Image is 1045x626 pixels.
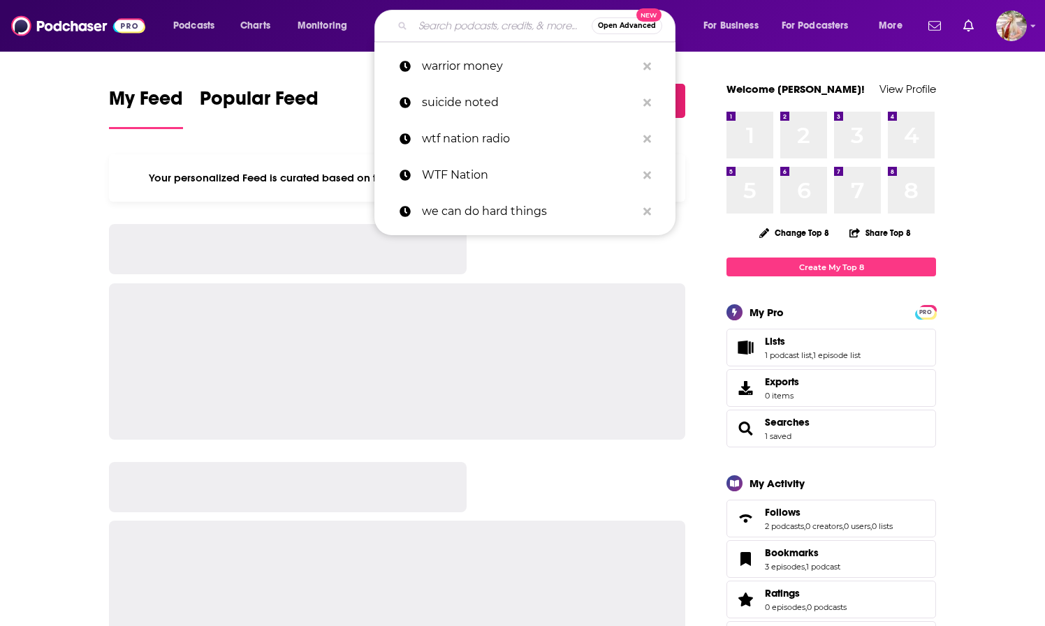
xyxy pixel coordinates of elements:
[842,521,844,531] span: ,
[200,87,319,129] a: Popular Feed
[109,154,685,202] div: Your personalized Feed is curated based on the Podcasts, Creators, Users, and Lists that you Follow.
[806,562,840,572] a: 1 podcast
[598,22,656,29] span: Open Advanced
[765,375,799,388] span: Exports
[765,562,805,572] a: 3 episodes
[872,521,893,531] a: 0 lists
[807,602,847,612] a: 0 podcasts
[750,477,805,490] div: My Activity
[726,500,936,537] span: Follows
[374,157,675,193] a: WTF Nation
[731,590,759,609] a: Ratings
[422,84,636,121] p: suicide noted
[923,14,947,38] a: Show notifications dropdown
[109,87,183,129] a: My Feed
[726,369,936,407] a: Exports
[765,335,785,348] span: Lists
[388,10,689,42] div: Search podcasts, credits, & more...
[731,549,759,569] a: Bookmarks
[726,258,936,276] a: Create My Top 8
[422,48,636,84] p: warrior money
[726,581,936,618] span: Ratings
[11,13,145,39] img: Podchaser - Follow, Share and Rate Podcasts
[163,15,233,37] button: open menu
[765,391,799,401] span: 0 items
[958,14,979,38] a: Show notifications dropdown
[298,16,347,36] span: Monitoring
[765,506,893,519] a: Follows
[765,350,812,360] a: 1 podcast list
[765,602,805,612] a: 0 episodes
[173,16,214,36] span: Podcasts
[879,16,902,36] span: More
[765,521,804,531] a: 2 podcasts
[374,121,675,157] a: wtf nation radio
[422,157,636,193] p: WTF Nation
[288,15,365,37] button: open menu
[805,562,806,572] span: ,
[870,521,872,531] span: ,
[765,416,810,428] a: Searches
[731,419,759,438] a: Searches
[726,410,936,447] span: Searches
[240,16,270,36] span: Charts
[996,10,1027,41] img: User Profile
[782,16,849,36] span: For Podcasters
[422,193,636,230] p: we can do hard things
[765,431,791,441] a: 1 saved
[844,521,870,531] a: 0 users
[751,224,838,241] button: Change Top 8
[374,84,675,121] a: suicide noted
[109,87,183,119] span: My Feed
[812,350,813,360] span: ,
[765,587,847,599] a: Ratings
[773,15,869,37] button: open menu
[849,219,912,246] button: Share Top 8
[413,15,592,37] input: Search podcasts, credits, & more...
[765,506,801,519] span: Follows
[731,378,759,398] span: Exports
[731,509,759,528] a: Follows
[750,306,784,319] div: My Pro
[726,82,865,96] a: Welcome [PERSON_NAME]!
[879,82,936,96] a: View Profile
[726,540,936,578] span: Bookmarks
[422,121,636,157] p: wtf nation radio
[374,48,675,84] a: warrior money
[996,10,1027,41] button: Show profile menu
[917,307,934,318] span: PRO
[694,15,776,37] button: open menu
[869,15,920,37] button: open menu
[765,546,840,559] a: Bookmarks
[805,521,842,531] a: 0 creators
[805,602,807,612] span: ,
[765,587,800,599] span: Ratings
[804,521,805,531] span: ,
[765,546,819,559] span: Bookmarks
[200,87,319,119] span: Popular Feed
[636,8,662,22] span: New
[996,10,1027,41] span: Logged in as kmccue
[917,306,934,317] a: PRO
[703,16,759,36] span: For Business
[731,338,759,357] a: Lists
[765,335,861,348] a: Lists
[813,350,861,360] a: 1 episode list
[374,193,675,230] a: we can do hard things
[592,17,662,34] button: Open AdvancedNew
[231,15,279,37] a: Charts
[726,329,936,366] span: Lists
